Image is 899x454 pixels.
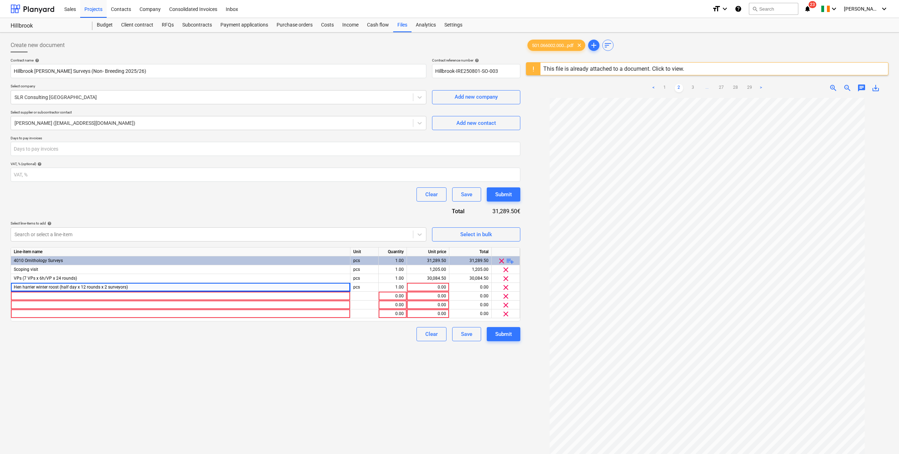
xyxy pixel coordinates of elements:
[350,274,379,283] div: pcs
[11,221,426,226] div: Select line-items to add
[216,18,272,32] a: Payment applications
[14,267,38,272] span: Scoping visit
[393,18,412,32] a: Files
[117,18,158,32] div: Client contract
[735,5,742,13] i: Knowledge base
[338,18,363,32] a: Income
[543,65,684,72] div: This file is already attached to a document. Click to view.
[487,187,520,202] button: Submit
[843,84,852,92] span: zoom_out
[11,22,84,30] div: Hillbrook
[407,248,449,256] div: Unit price
[363,18,393,32] a: Cash flow
[11,248,350,256] div: Line-item name
[410,292,446,301] div: 0.00
[382,301,404,309] div: 0.00
[712,5,721,13] i: format_size
[382,309,404,318] div: 0.00
[46,221,52,226] span: help
[14,276,77,281] span: VPs (7 VPs x 6h/VP x 24 rounds)
[460,230,492,239] div: Select in bulk
[495,190,512,199] div: Submit
[527,40,585,51] div: 501.066002.000...pdf
[178,18,216,32] a: Subcontracts
[502,310,510,318] span: clear
[410,265,446,274] div: 1,205.00
[11,136,520,142] p: Days to pay invoices
[440,18,467,32] a: Settings
[410,256,446,265] div: 31,289.50
[11,64,426,78] input: Document name
[590,41,598,50] span: add
[456,118,496,128] div: Add new contact
[804,5,811,13] i: notifications
[34,58,39,63] span: help
[721,5,729,13] i: keyboard_arrow_down
[382,265,404,274] div: 1.00
[93,18,117,32] a: Budget
[432,58,520,63] div: Contract reference number
[717,84,726,92] a: Page 27
[428,207,476,215] div: Total
[604,41,612,50] span: sort
[752,6,758,12] span: search
[452,265,489,274] div: 1,205.00
[649,84,658,92] a: Previous page
[158,18,178,32] div: RFQs
[452,256,489,265] div: 31,289.50
[452,309,489,318] div: 0.00
[864,420,899,454] iframe: Chat Widget
[432,90,520,104] button: Add new company
[830,5,838,13] i: keyboard_arrow_down
[487,327,520,341] button: Submit
[689,84,697,92] a: Page 3
[350,283,379,292] div: pcs
[11,168,520,182] input: VAT, %
[502,292,510,301] span: clear
[350,248,379,256] div: Unit
[502,301,510,309] span: clear
[528,43,578,48] span: 501.066002.000...pdf
[379,248,407,256] div: Quantity
[461,190,472,199] div: Save
[11,41,65,50] span: Create new document
[473,58,479,63] span: help
[575,41,584,50] span: clear
[11,110,426,116] p: Select supplier or subcontractor contact
[14,285,128,290] span: Hen harrier winter roost (half day x 12 rounds x 2 surveyors)
[502,283,510,292] span: clear
[871,84,880,92] span: save_alt
[452,301,489,309] div: 0.00
[11,84,426,90] p: Select company
[410,301,446,309] div: 0.00
[11,58,426,63] div: Contract name
[382,283,404,292] div: 1.00
[410,309,446,318] div: 0.00
[731,84,740,92] a: Page 28
[412,18,440,32] div: Analytics
[11,162,520,166] div: VAT, % (optional)
[452,187,481,202] button: Save
[476,207,520,215] div: 31,289.50€
[452,274,489,283] div: 30,084.50
[425,330,438,339] div: Clear
[495,330,512,339] div: Submit
[857,84,866,92] span: chat
[880,5,888,13] i: keyboard_arrow_down
[844,6,879,12] span: [PERSON_NAME]
[416,327,446,341] button: Clear
[317,18,338,32] div: Costs
[703,84,711,92] span: ...
[661,84,669,92] a: Page 1
[272,18,317,32] a: Purchase orders
[425,190,438,199] div: Clear
[675,84,683,92] a: Page 2 is your current page
[497,257,506,265] span: clear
